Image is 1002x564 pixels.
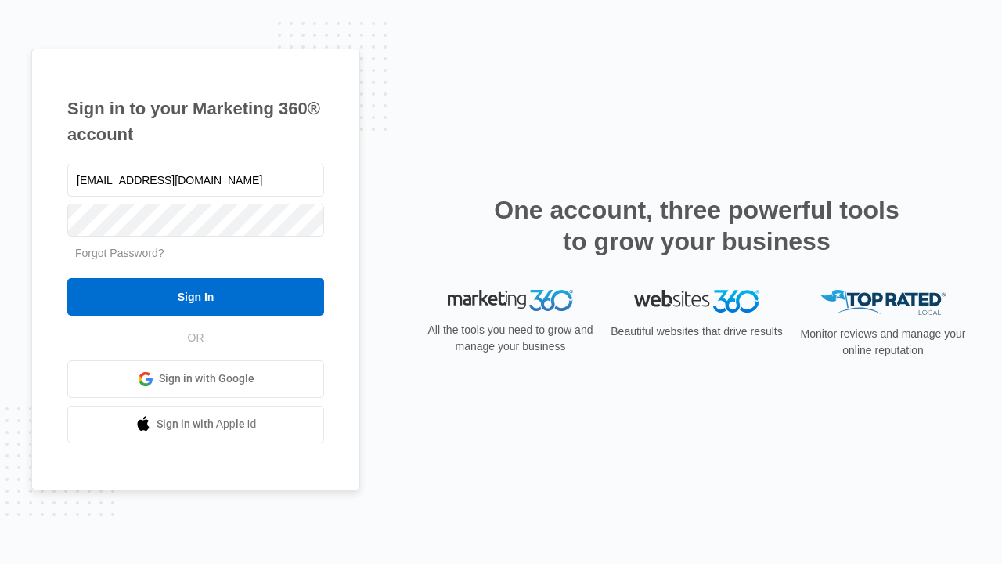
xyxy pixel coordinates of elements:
[67,278,324,316] input: Sign In
[795,326,971,359] p: Monitor reviews and manage your online reputation
[67,164,324,197] input: Email
[820,290,946,316] img: Top Rated Local
[67,406,324,443] a: Sign in with Apple Id
[75,247,164,259] a: Forgot Password?
[448,290,573,312] img: Marketing 360
[423,322,598,355] p: All the tools you need to grow and manage your business
[67,360,324,398] a: Sign in with Google
[177,330,215,346] span: OR
[67,96,324,147] h1: Sign in to your Marketing 360® account
[634,290,759,313] img: Websites 360
[157,416,257,432] span: Sign in with Apple Id
[489,194,904,257] h2: One account, three powerful tools to grow your business
[609,324,784,340] p: Beautiful websites that drive results
[159,371,254,387] span: Sign in with Google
